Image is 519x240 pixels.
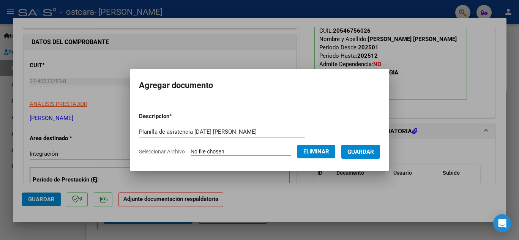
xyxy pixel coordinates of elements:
[303,148,329,155] span: Eliminar
[347,148,374,155] span: Guardar
[493,214,511,232] div: Open Intercom Messenger
[139,112,211,121] p: Descripcion
[341,145,380,159] button: Guardar
[139,148,185,155] span: Seleccionar Archivo
[139,78,380,93] h2: Agregar documento
[297,145,335,158] button: Eliminar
